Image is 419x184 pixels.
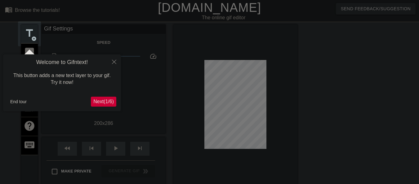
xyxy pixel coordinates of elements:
[8,97,29,106] button: End tour
[8,59,116,66] h4: Welcome to Gifntext!
[8,66,116,92] div: This button adds a new text layer to your gif. Try it now!
[107,54,121,69] button: Close
[93,99,114,104] span: Next ( 1 / 6 )
[91,97,116,107] button: Next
